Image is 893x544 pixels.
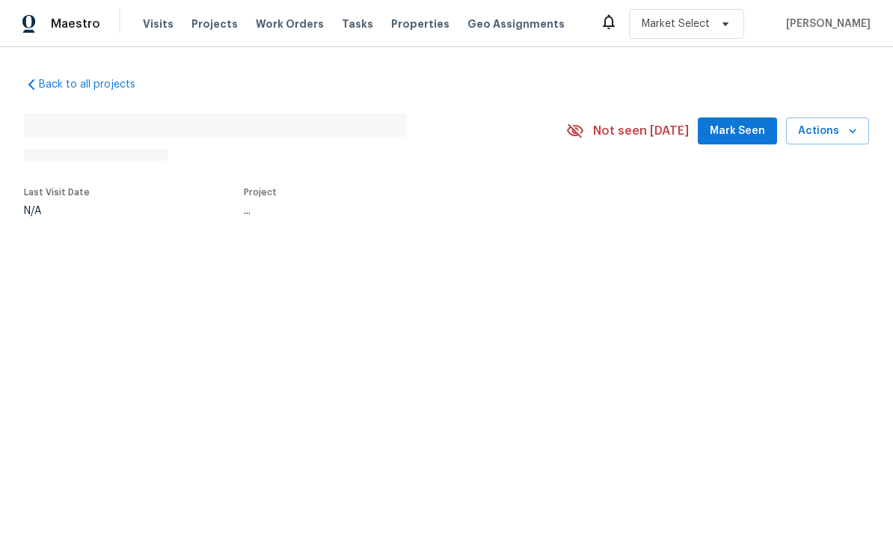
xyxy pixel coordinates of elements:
div: N/A [24,206,90,216]
span: Properties [391,16,449,31]
button: Actions [786,117,869,145]
span: Visits [143,16,174,31]
span: Work Orders [256,16,324,31]
span: Actions [798,122,857,141]
span: Project [244,188,277,197]
span: Mark Seen [710,122,765,141]
span: Maestro [51,16,100,31]
button: Mark Seen [698,117,777,145]
span: Last Visit Date [24,188,90,197]
a: Back to all projects [24,77,168,92]
div: ... [244,206,531,216]
span: Projects [191,16,238,31]
span: Market Select [642,16,710,31]
span: Tasks [342,19,373,29]
span: Geo Assignments [467,16,565,31]
span: [PERSON_NAME] [780,16,871,31]
span: Not seen [DATE] [593,123,689,138]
